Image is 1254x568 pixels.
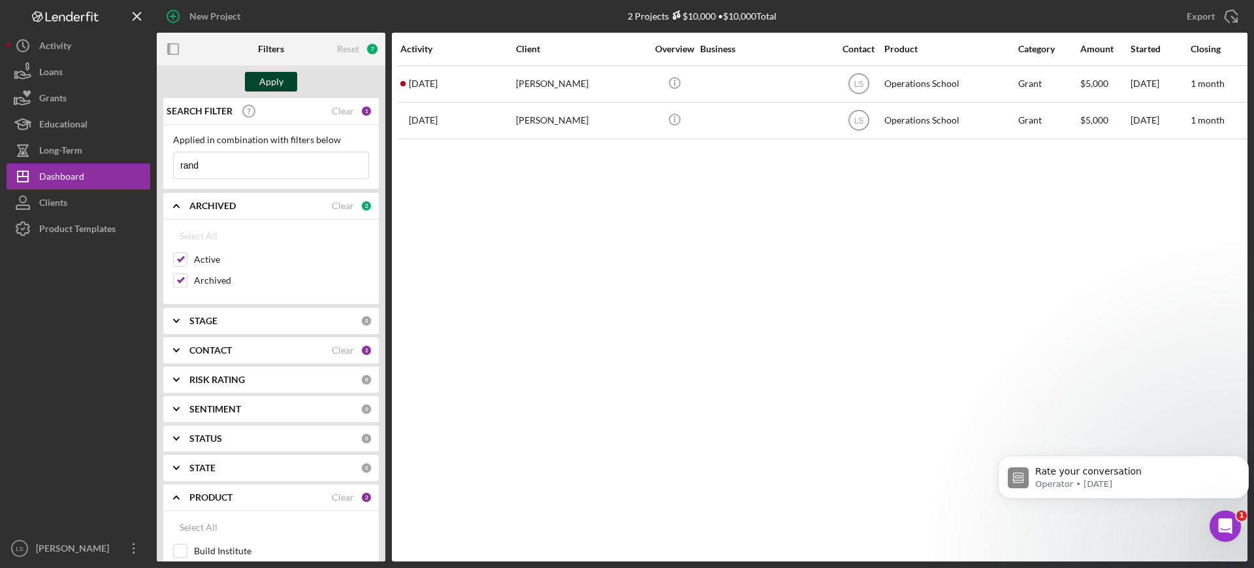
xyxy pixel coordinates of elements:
[650,44,699,54] div: Overview
[361,315,372,327] div: 0
[332,345,354,356] div: Clear
[361,105,372,117] div: 1
[173,135,369,145] div: Applied in combination with filters below
[39,59,63,88] div: Loans
[7,111,150,137] button: Educational
[189,375,245,385] b: RISK RATING
[700,44,831,54] div: Business
[189,201,236,211] b: ARCHIVED
[189,3,240,29] div: New Project
[1174,3,1247,29] button: Export
[7,85,150,111] button: Grants
[361,344,372,356] div: 2
[180,514,217,541] div: Select All
[409,78,438,89] time: 2025-10-09 23:03
[1018,67,1079,101] div: Grant
[157,3,253,29] button: New Project
[884,44,1015,54] div: Product
[180,223,217,249] div: Select All
[1236,510,1247,521] span: 1
[1191,78,1225,89] time: 1 month
[332,201,354,211] div: Clear
[854,80,863,89] text: LS
[189,463,216,473] b: STATE
[628,10,777,22] div: 2 Projects • $10,000 Total
[361,374,372,386] div: 0
[884,67,1015,101] div: Operations School
[39,85,67,114] div: Grants
[39,33,71,62] div: Activity
[16,545,24,552] text: LS
[1187,3,1215,29] div: Export
[189,345,232,356] b: CONTACT
[1080,78,1108,89] span: $5,000
[884,103,1015,138] div: Operations School
[1210,510,1241,542] iframe: Intercom live chat
[361,403,372,415] div: 0
[366,42,379,56] div: 7
[409,115,438,125] time: 2025-10-13 04:44
[1080,114,1108,125] span: $5,000
[854,116,863,125] text: LS
[834,44,883,54] div: Contact
[259,72,283,92] div: Apply
[361,433,372,444] div: 0
[173,514,224,541] button: Select All
[332,492,354,503] div: Clear
[189,433,222,444] b: STATUS
[194,253,369,266] label: Active
[516,103,647,138] div: [PERSON_NAME]
[7,137,150,163] button: Long-Term
[332,106,354,116] div: Clear
[1080,44,1129,54] div: Amount
[1131,44,1189,54] div: Started
[361,200,372,212] div: 2
[189,404,241,414] b: SENTIMENT
[361,462,372,474] div: 0
[173,223,224,249] button: Select All
[7,535,150,561] button: LS[PERSON_NAME]
[1018,44,1079,54] div: Category
[39,111,88,141] div: Educational
[669,10,716,22] div: $10,000
[33,535,118,565] div: [PERSON_NAME]
[194,274,369,287] label: Archived
[258,44,284,54] b: Filters
[7,163,150,190] button: Dashboard
[194,544,369,558] label: Build Institute
[516,67,647,101] div: [PERSON_NAME]
[39,190,67,219] div: Clients
[337,44,359,54] div: Reset
[167,106,233,116] b: SEARCH FILTER
[1131,67,1189,101] div: [DATE]
[1131,103,1189,138] div: [DATE]
[400,44,515,54] div: Activity
[1018,103,1079,138] div: Grant
[39,163,84,193] div: Dashboard
[7,59,150,85] button: Loans
[189,316,217,326] b: STAGE
[7,33,150,59] button: Activity
[189,492,233,503] b: PRODUCT
[1191,114,1225,125] time: 1 month
[361,492,372,503] div: 2
[993,428,1254,533] iframe: Intercom notifications message
[39,216,116,245] div: Product Templates
[39,137,82,167] div: Long-Term
[7,216,150,242] button: Product Templates
[516,44,647,54] div: Client
[245,72,297,92] button: Apply
[7,190,150,216] button: Clients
